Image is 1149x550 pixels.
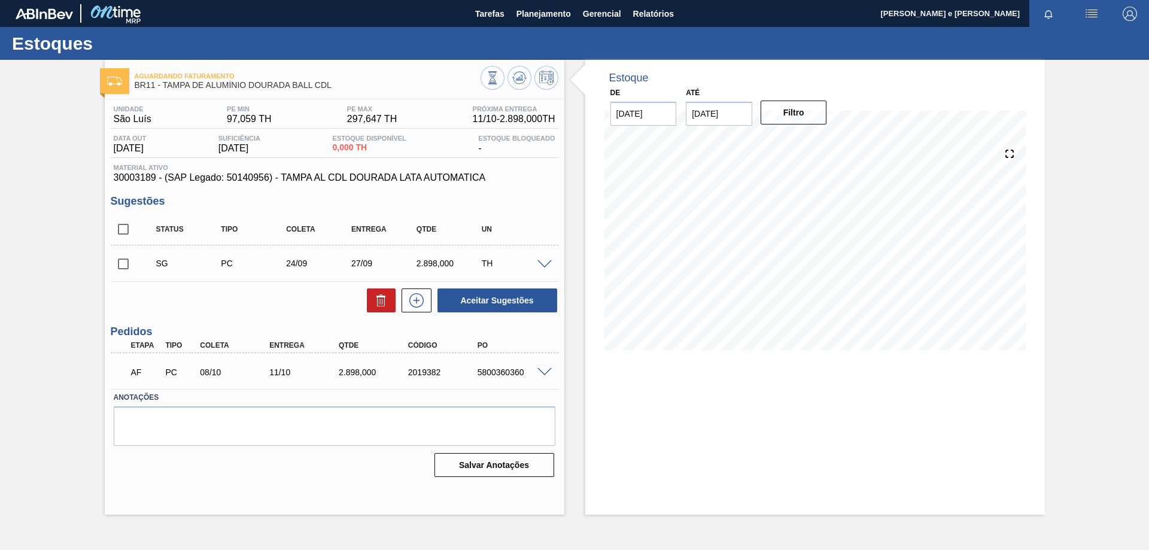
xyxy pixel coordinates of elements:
div: TH [479,259,551,268]
img: Ícone [107,77,122,86]
div: Nova sugestão [396,288,431,312]
div: Entrega [266,341,344,350]
span: Aguardando Faturamento [135,72,481,80]
span: [DATE] [218,143,260,154]
div: 2.898,000 [414,259,486,268]
label: Até [686,89,700,97]
span: PE MAX [347,105,397,113]
div: - [475,135,558,154]
div: Qtde [414,225,486,233]
span: Estoque Bloqueado [478,135,555,142]
span: 297,647 TH [347,114,397,124]
button: Salvar Anotações [434,453,554,477]
p: AF [131,367,161,377]
span: 0,000 TH [333,143,406,152]
div: Código [405,341,483,350]
h1: Estoques [12,37,224,50]
span: Unidade [114,105,151,113]
div: PO [475,341,552,350]
div: 24/09/2025 [283,259,355,268]
input: dd/mm/yyyy [610,102,677,126]
div: Status [153,225,226,233]
div: Qtde [336,341,414,350]
span: [DATE] [114,143,147,154]
button: Atualizar Gráfico [507,66,531,90]
label: De [610,89,621,97]
button: Filtro [761,101,827,124]
button: Visão Geral dos Estoques [481,66,504,90]
div: Entrega [348,225,421,233]
button: Aceitar Sugestões [437,288,557,312]
div: Etapa [128,341,164,350]
span: 30003189 - (SAP Legado: 50140956) - TAMPA AL CDL DOURADA LATA AUTOMATICA [114,172,555,183]
span: 97,059 TH [227,114,271,124]
span: PE MIN [227,105,271,113]
input: dd/mm/yyyy [686,102,752,126]
img: TNhmsLtSVTkK8tSr43FrP2fwEKptu5GPRR3wAAAABJRU5ErkJggg== [16,8,73,19]
div: Sugestão Criada [153,259,226,268]
div: Tipo [218,225,290,233]
span: São Luís [114,114,151,124]
img: userActions [1084,7,1099,21]
div: 08/10/2025 [197,367,275,377]
div: UN [479,225,551,233]
span: Data out [114,135,147,142]
div: 2019382 [405,367,483,377]
div: Coleta [283,225,355,233]
div: 11/10/2025 [266,367,344,377]
div: Tipo [162,341,198,350]
div: 5800360360 [475,367,552,377]
div: 2.898,000 [336,367,414,377]
span: Planejamento [516,7,571,21]
label: Anotações [114,389,555,406]
div: 27/09/2025 [348,259,421,268]
div: Coleta [197,341,275,350]
div: Aceitar Sugestões [431,287,558,314]
div: Excluir Sugestões [361,288,396,312]
span: Gerencial [583,7,621,21]
div: Pedido de Compra [162,367,198,377]
h3: Pedidos [111,326,558,338]
button: Notificações [1029,5,1068,22]
div: Aguardando Faturamento [128,359,164,385]
span: Suficiência [218,135,260,142]
div: Estoque [609,72,649,84]
span: Relatórios [633,7,674,21]
span: Tarefas [475,7,504,21]
img: Logout [1123,7,1137,21]
h3: Sugestões [111,195,558,208]
button: Programar Estoque [534,66,558,90]
span: Material ativo [114,164,555,171]
span: Próxima Entrega [473,105,555,113]
span: Estoque Disponível [333,135,406,142]
span: 11/10 - 2.898,000 TH [473,114,555,124]
div: Pedido de Compra [218,259,290,268]
span: BR11 - TAMPA DE ALUMÍNIO DOURADA BALL CDL [135,81,481,90]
